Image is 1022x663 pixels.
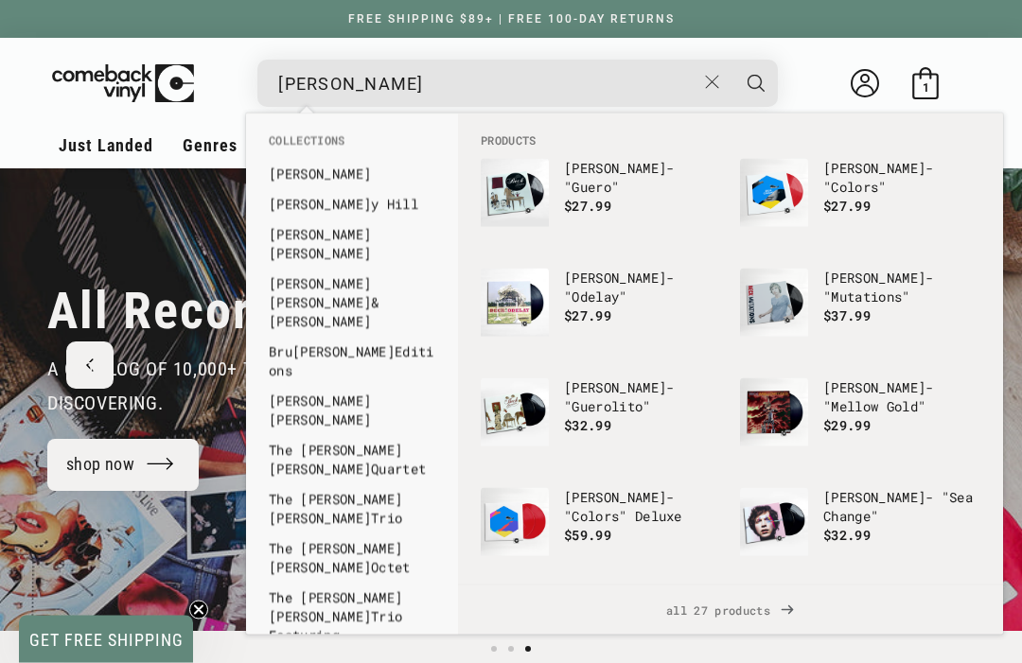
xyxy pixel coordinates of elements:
[731,369,990,479] li: products: Beck - "Mellow Gold"
[47,440,199,492] a: shop now
[923,80,929,95] span: 1
[189,601,208,619] button: Close teaser
[269,195,435,214] a: [PERSON_NAME]y Hill
[823,269,925,287] b: [PERSON_NAME]
[740,269,980,359] a: Beck - "Mutations" [PERSON_NAME]- "Mutations" $37.99
[259,189,445,219] li: collections: Becky Hill
[269,460,371,478] b: [PERSON_NAME]
[481,159,721,250] a: Beck - "Guero" [PERSON_NAME]- "Guero" $27.99
[259,435,445,484] li: collections: The Dave Brubeck Quartet
[823,159,980,197] p: - "Colors"
[740,488,808,556] img: Beck - "Sea Change"
[564,416,611,434] span: $32.99
[471,132,990,149] li: Products
[47,281,304,343] h2: All Records
[458,584,1003,635] div: View All
[269,274,435,331] a: [PERSON_NAME][PERSON_NAME]& [PERSON_NAME]
[823,159,925,177] b: [PERSON_NAME]
[269,410,371,428] b: [PERSON_NAME]
[47,358,486,415] span: a catalog of 10,000+ Titles that are all worth discovering.
[471,369,731,479] li: products: Beck - "Guerolito"
[740,159,808,227] img: Beck - "Colors"
[732,60,780,107] button: Search
[259,132,445,159] li: Collections
[458,113,1003,584] div: Products
[740,269,808,337] img: Beck - "Mutations"
[696,61,731,103] button: Close
[269,441,435,479] a: The [PERSON_NAME][PERSON_NAME]Quartet
[564,197,611,215] span: $27.99
[564,159,721,197] p: - "Guero"
[564,159,666,177] b: [PERSON_NAME]
[823,488,980,526] p: - "Sea Change"
[731,149,990,259] li: products: Beck - "Colors"
[564,378,721,416] p: - "Guerolito"
[731,259,990,369] li: products: Beck - "Mutations"
[823,378,925,396] b: [PERSON_NAME]
[823,197,871,215] span: $27.99
[471,479,731,588] li: products: Beck - "Colors" Deluxe
[183,135,238,155] span: Genres
[740,488,980,579] a: Beck - "Sea Change" [PERSON_NAME]- "Sea Change" $32.99
[740,378,980,469] a: Beck - "Mellow Gold" [PERSON_NAME]- "Mellow Gold" $29.99
[481,269,549,337] img: Beck - "Odelay"
[29,630,184,650] span: GET FREE SHIPPING
[259,219,445,269] li: collections: Jeff Beck
[269,490,435,528] a: The [PERSON_NAME][PERSON_NAME]Trio
[823,416,871,434] span: $29.99
[269,558,371,576] b: [PERSON_NAME]
[269,539,435,577] a: The [PERSON_NAME][PERSON_NAME]Octet
[520,641,537,658] button: Load slide 3 of 3
[823,378,980,416] p: - "Mellow Gold"
[481,488,721,579] a: Beck - "Colors" Deluxe [PERSON_NAME]- "Colors" Deluxe $59.99
[269,225,435,263] a: [PERSON_NAME][PERSON_NAME]
[564,269,666,287] b: [PERSON_NAME]
[278,64,696,103] input: When autocomplete results are available use up and down arrows to review and enter to select
[458,585,1003,635] a: all 27 products
[473,585,988,635] span: all 27 products
[269,607,371,625] b: [PERSON_NAME]
[564,306,611,324] span: $27.99
[269,195,371,213] b: [PERSON_NAME]
[564,488,721,526] p: - "Colors" Deluxe
[269,392,435,429] a: [PERSON_NAME][PERSON_NAME]
[269,165,371,183] b: [PERSON_NAME]
[259,337,445,386] li: collections: Brubeck Editions
[823,306,871,324] span: $37.99
[502,641,520,658] button: Load slide 2 of 3
[292,342,395,360] b: [PERSON_NAME]
[269,165,435,183] a: [PERSON_NAME]
[19,616,193,663] div: GET FREE SHIPPINGClose teaser
[59,135,153,155] span: Just Landed
[269,342,435,380] a: Bru[PERSON_NAME]Editions
[329,12,694,26] a: FREE SHIPPING $89+ | FREE 100-DAY RETURNS
[481,488,549,556] img: Beck - "Colors" Deluxe
[471,259,731,369] li: products: Beck - "Odelay"
[259,269,445,337] li: collections: Jeff Beck & Johnny Depp
[823,488,925,506] b: [PERSON_NAME]
[471,149,731,259] li: products: Beck - "Guero"
[259,484,445,533] li: collections: The Dave Brubeck Trio
[740,159,980,250] a: Beck - "Colors" [PERSON_NAME]- "Colors" $27.99
[731,479,990,588] li: products: Beck - "Sea Change"
[257,60,778,107] div: Search
[823,269,980,306] p: - "Mutations"
[564,526,611,544] span: $59.99
[259,159,445,189] li: collections: Beck
[740,378,808,446] img: Beck - "Mellow Gold"
[259,533,445,583] li: collections: The Dave Brubeck Octet
[485,641,502,658] button: Load slide 1 of 3
[823,526,871,544] span: $32.99
[564,269,721,306] p: - "Odelay"
[481,378,549,446] img: Beck - "Guerolito"
[269,509,371,527] b: [PERSON_NAME]
[269,293,371,311] b: [PERSON_NAME]
[564,378,666,396] b: [PERSON_NAME]
[481,269,721,359] a: Beck - "Odelay" [PERSON_NAME]- "Odelay" $27.99
[564,488,666,506] b: [PERSON_NAME]
[269,244,371,262] b: [PERSON_NAME]
[481,378,721,469] a: Beck - "Guerolito" [PERSON_NAME]- "Guerolito" $32.99
[259,386,445,435] li: collections: Dave Brubeck
[481,159,549,227] img: Beck - "Guero"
